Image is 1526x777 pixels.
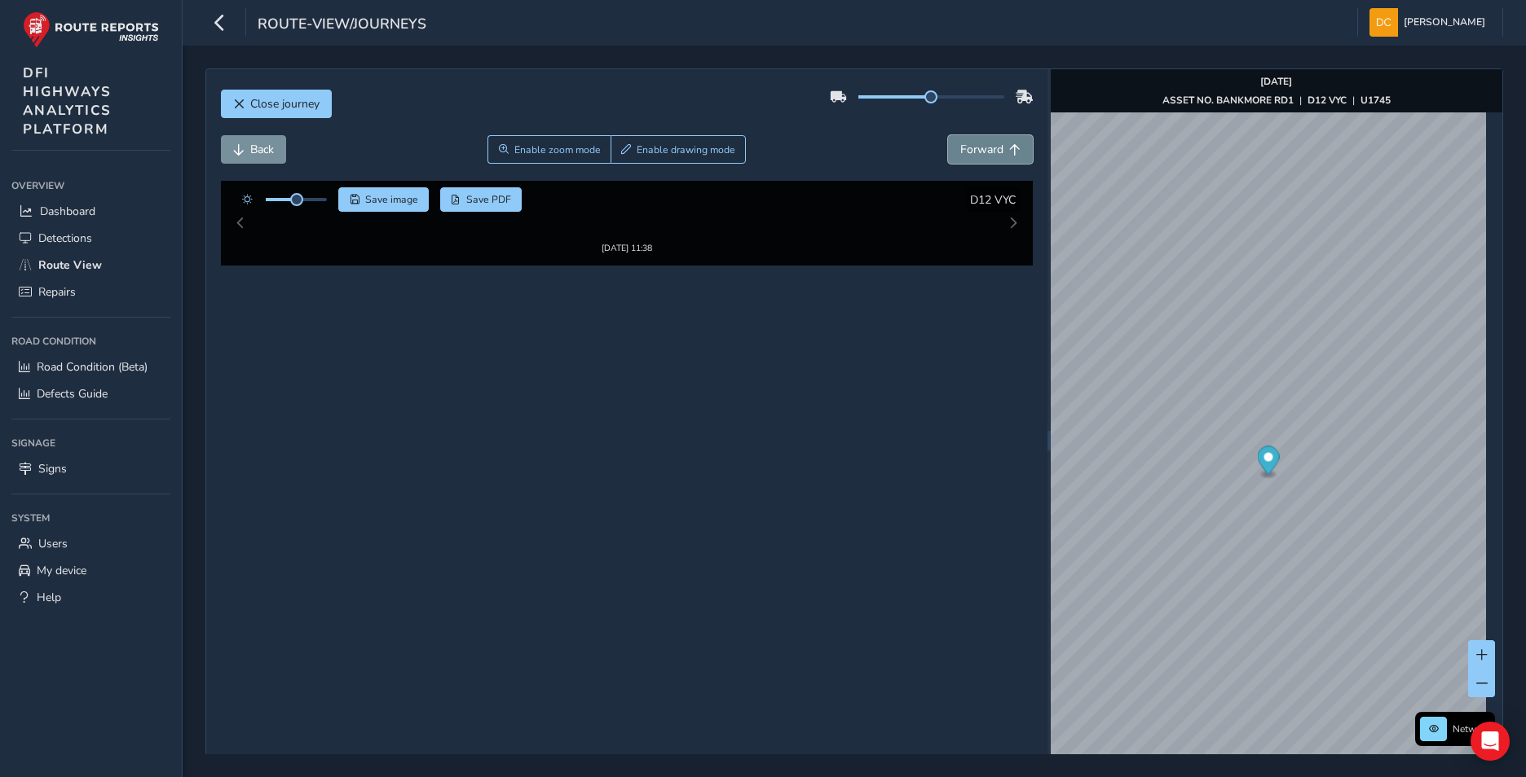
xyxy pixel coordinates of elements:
div: [DATE] 11:38 [577,221,677,233]
span: Save image [365,193,418,206]
a: Help [11,584,170,611]
a: Signs [11,455,170,482]
button: PDF [440,187,523,212]
span: Repairs [38,284,76,300]
div: Map marker [1257,446,1279,480]
span: My device [37,563,86,578]
span: Road Condition (Beta) [37,359,148,375]
strong: [DATE] [1260,75,1292,88]
span: Enable zoom mode [514,143,601,156]
div: System [11,506,170,530]
button: Close journey [221,90,332,118]
div: Open Intercom Messenger [1471,722,1510,761]
img: Thumbnail frame [577,205,677,221]
button: Back [221,135,286,164]
a: Defects Guide [11,380,170,407]
span: DFI HIGHWAYS ANALYTICS PLATFORM [23,64,112,138]
span: Detections [38,230,92,246]
a: Detections [11,225,170,252]
a: My device [11,557,170,584]
span: Route View [38,257,102,273]
span: Help [37,590,61,605]
span: Back [250,142,274,157]
span: Users [38,536,68,551]
button: Save [338,187,429,212]
span: D12 VYC [970,192,1016,208]
div: Overview [11,173,170,198]
span: Dashboard [40,204,95,219]
span: Close journey [250,96,320,112]
a: Repairs [11,279,170,305]
div: Signage [11,431,170,455]
span: Signs [38,461,67,476]
a: Dashboard [11,198,170,225]
span: Defects Guide [37,386,108,402]
button: Zoom [487,135,611,164]
button: Forward [948,135,1033,164]
span: Network [1453,722,1490,735]
button: [PERSON_NAME] [1369,8,1491,37]
strong: D12 VYC [1308,94,1347,107]
span: Save PDF [466,193,511,206]
a: Users [11,530,170,557]
strong: U1745 [1361,94,1391,107]
span: [PERSON_NAME] [1404,8,1485,37]
strong: ASSET NO. BANKMORE RD1 [1162,94,1294,107]
a: Route View [11,252,170,279]
span: route-view/journeys [258,14,426,37]
a: Road Condition (Beta) [11,353,170,380]
img: diamond-layout [1369,8,1398,37]
span: Forward [960,142,1003,157]
div: Road Condition [11,329,170,353]
div: | | [1162,94,1391,107]
img: rr logo [23,11,159,48]
span: Enable drawing mode [637,143,735,156]
button: Draw [611,135,747,164]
